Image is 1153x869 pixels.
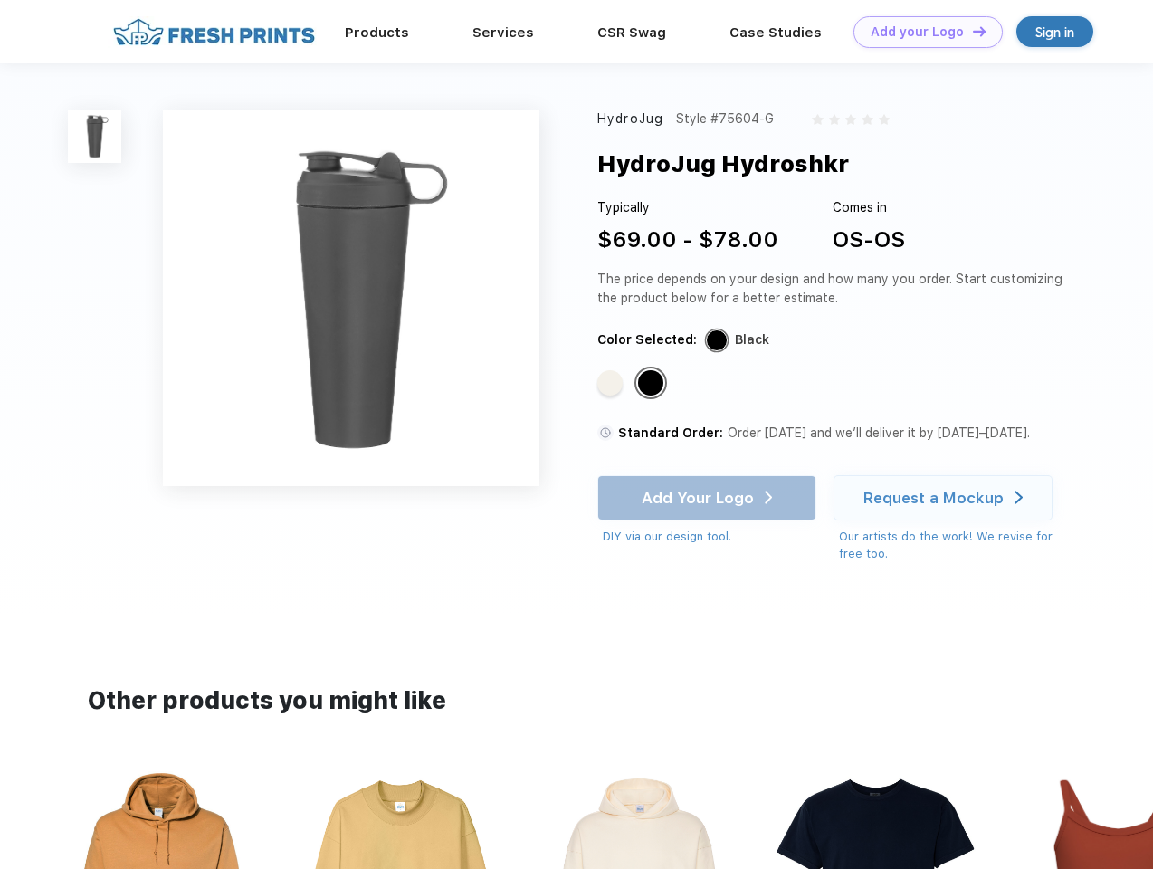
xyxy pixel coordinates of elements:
div: $69.00 - $78.00 [597,224,778,256]
img: gray_star.svg [862,114,872,125]
div: Black [735,330,769,349]
img: gray_star.svg [829,114,840,125]
img: func=resize&h=640 [163,110,539,486]
img: white arrow [1015,491,1023,504]
div: HydroJug Hydroshkr [597,147,849,181]
div: Request a Mockup [863,489,1004,507]
img: DT [973,26,986,36]
div: DIY via our design tool. [603,528,816,546]
img: gray_star.svg [879,114,890,125]
div: HydroJug [597,110,663,129]
div: Sign in [1035,22,1074,43]
img: fo%20logo%202.webp [108,16,320,48]
div: Style #75604-G [676,110,774,129]
img: gray_star.svg [845,114,856,125]
div: Black [638,370,663,396]
div: Comes in [833,198,905,217]
div: The price depends on your design and how many you order. Start customizing the product below for ... [597,270,1070,308]
a: Products [345,24,409,41]
img: standard order [597,425,614,441]
div: Color Selected: [597,330,697,349]
div: Typically [597,198,778,217]
img: gray_star.svg [812,114,823,125]
div: OS-OS [833,224,905,256]
span: Order [DATE] and we’ll deliver it by [DATE]–[DATE]. [728,425,1030,440]
a: Sign in [1016,16,1093,47]
div: Bone [597,370,623,396]
div: Our artists do the work! We revise for free too. [839,528,1070,563]
div: Add your Logo [871,24,964,40]
div: Other products you might like [88,683,1064,719]
span: Standard Order: [618,425,723,440]
img: func=resize&h=100 [68,110,121,163]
